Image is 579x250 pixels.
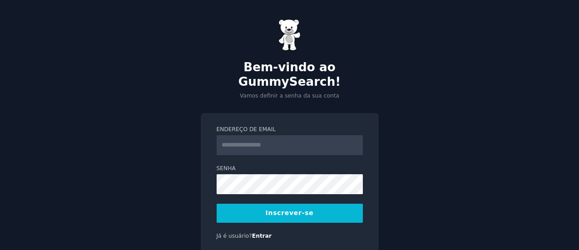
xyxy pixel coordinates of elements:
font: Vamos definir a senha da sua conta [240,93,339,99]
font: Senha [217,165,236,172]
font: Inscrever-se [266,209,314,216]
font: Endereço de email [217,126,276,132]
button: Inscrever-se [217,204,363,223]
a: Entrar [252,233,272,239]
font: Já é usuário? [217,233,252,239]
img: Ursinho de goma [278,19,301,51]
font: Bem-vindo ao GummySearch! [238,60,341,88]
